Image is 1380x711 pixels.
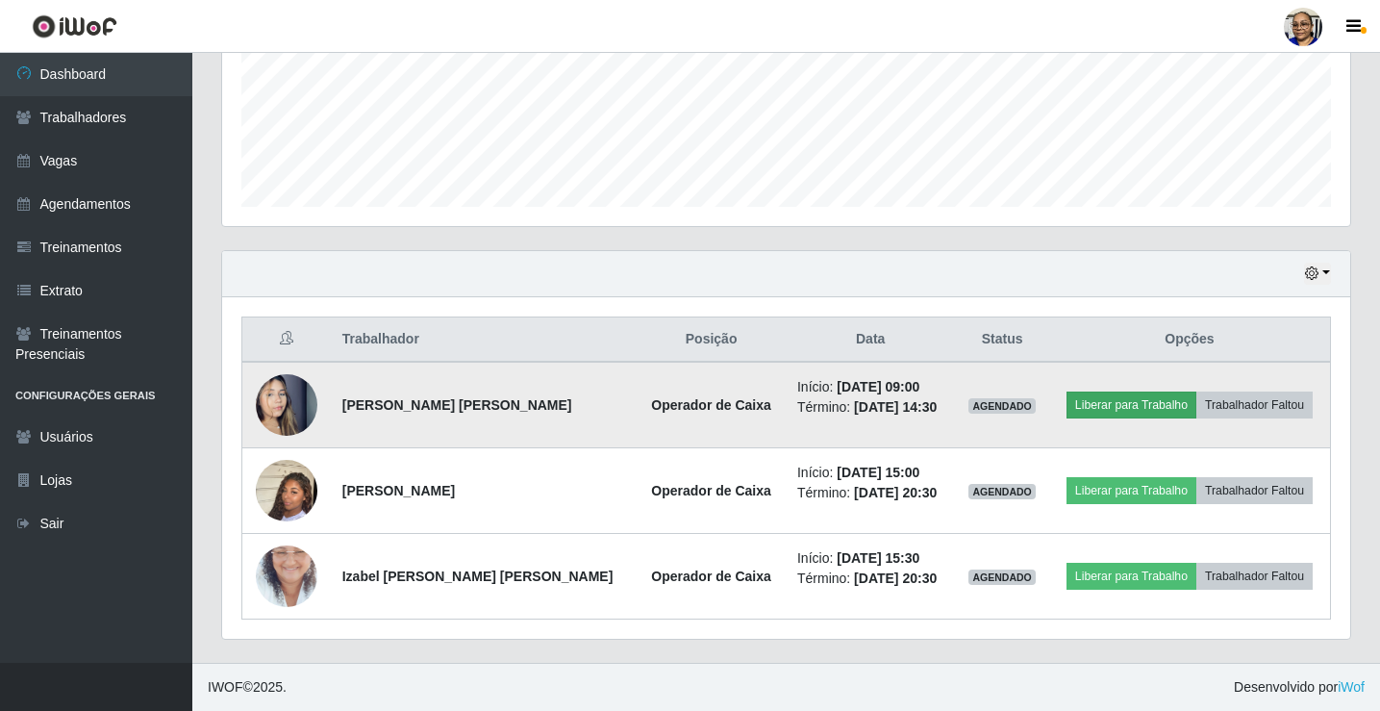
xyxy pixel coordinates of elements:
strong: Operador de Caixa [651,569,771,584]
img: 1742004720131.jpeg [256,350,317,460]
strong: Operador de Caixa [651,397,771,413]
span: Desenvolvido por [1234,677,1365,698]
img: 1677848309634.jpeg [256,521,317,631]
li: Início: [797,463,943,483]
time: [DATE] 20:30 [854,485,937,500]
th: Trabalhador [331,317,637,363]
button: Trabalhador Faltou [1196,563,1313,590]
span: AGENDADO [968,484,1036,499]
button: Trabalhador Faltou [1196,477,1313,504]
span: AGENDADO [968,570,1036,585]
img: 1745635313698.jpeg [256,436,317,546]
li: Término: [797,569,943,589]
time: [DATE] 14:30 [854,399,937,415]
strong: Izabel [PERSON_NAME] [PERSON_NAME] [342,569,614,584]
th: Posição [637,317,786,363]
strong: [PERSON_NAME] [342,483,455,498]
li: Início: [797,377,943,397]
span: © 2025 . [208,677,287,698]
th: Data [786,317,955,363]
th: Opções [1049,317,1331,363]
time: [DATE] 15:30 [837,550,919,566]
img: CoreUI Logo [32,14,117,38]
th: Status [955,317,1049,363]
span: IWOF [208,679,243,695]
strong: [PERSON_NAME] [PERSON_NAME] [342,397,572,413]
button: Trabalhador Faltou [1196,392,1313,419]
button: Liberar para Trabalho [1066,477,1196,504]
strong: Operador de Caixa [651,483,771,498]
button: Liberar para Trabalho [1066,563,1196,590]
button: Liberar para Trabalho [1066,392,1196,419]
li: Início: [797,548,943,569]
li: Término: [797,483,943,503]
time: [DATE] 20:30 [854,571,937,586]
span: AGENDADO [968,398,1036,414]
li: Término: [797,397,943,418]
time: [DATE] 15:00 [837,465,919,480]
time: [DATE] 09:00 [837,379,919,394]
a: iWof [1338,679,1365,695]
